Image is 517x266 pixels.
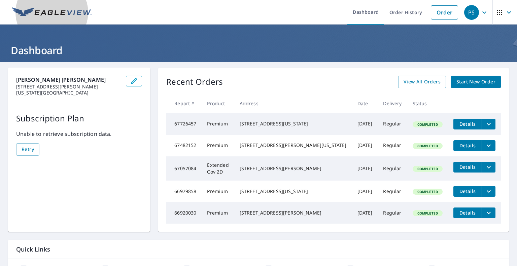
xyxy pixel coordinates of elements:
[378,93,407,113] th: Delivery
[240,120,347,127] div: [STREET_ADDRESS][US_STATE]
[453,207,482,218] button: detailsBtn-66920030
[378,181,407,202] td: Regular
[451,76,501,88] a: Start New Order
[240,210,347,216] div: [STREET_ADDRESS][PERSON_NAME]
[482,119,495,129] button: filesDropdownBtn-67726457
[16,84,120,90] p: [STREET_ADDRESS][PERSON_NAME]
[166,181,202,202] td: 66979858
[352,156,378,181] td: [DATE]
[453,119,482,129] button: detailsBtn-67726457
[202,135,234,156] td: Premium
[378,156,407,181] td: Regular
[482,162,495,173] button: filesDropdownBtn-67057084
[453,140,482,151] button: detailsBtn-67482152
[16,143,39,156] button: Retry
[457,188,478,194] span: Details
[22,145,34,154] span: Retry
[166,135,202,156] td: 67482152
[166,113,202,135] td: 67726457
[16,90,120,96] p: [US_STATE][GEOGRAPHIC_DATA]
[413,144,442,148] span: Completed
[404,78,441,86] span: View All Orders
[240,165,347,172] div: [STREET_ADDRESS][PERSON_NAME]
[457,121,478,127] span: Details
[240,188,347,195] div: [STREET_ADDRESS][US_STATE]
[482,207,495,218] button: filesDropdownBtn-66920030
[413,211,442,216] span: Completed
[352,93,378,113] th: Date
[16,76,120,84] p: [PERSON_NAME] [PERSON_NAME]
[240,142,347,149] div: [STREET_ADDRESS][PERSON_NAME][US_STATE]
[202,202,234,224] td: Premium
[457,210,478,216] span: Details
[202,181,234,202] td: Premium
[482,186,495,197] button: filesDropdownBtn-66979858
[16,130,142,138] p: Unable to retrieve subscription data.
[166,202,202,224] td: 66920030
[413,189,442,194] span: Completed
[8,43,509,57] h1: Dashboard
[16,245,501,254] p: Quick Links
[413,122,442,127] span: Completed
[453,186,482,197] button: detailsBtn-66979858
[16,112,142,124] p: Subscription Plan
[378,202,407,224] td: Regular
[378,113,407,135] td: Regular
[166,156,202,181] td: 67057084
[202,113,234,135] td: Premium
[482,140,495,151] button: filesDropdownBtn-67482152
[398,76,446,88] a: View All Orders
[407,93,448,113] th: Status
[202,93,234,113] th: Product
[352,202,378,224] td: [DATE]
[453,162,482,173] button: detailsBtn-67057084
[12,7,92,17] img: EV Logo
[457,164,478,170] span: Details
[456,78,495,86] span: Start New Order
[234,93,352,113] th: Address
[431,5,458,20] a: Order
[352,135,378,156] td: [DATE]
[166,76,223,88] p: Recent Orders
[457,142,478,149] span: Details
[202,156,234,181] td: Extended Cov 2D
[464,5,479,20] div: PS
[413,166,442,171] span: Completed
[166,93,202,113] th: Report #
[378,135,407,156] td: Regular
[352,113,378,135] td: [DATE]
[352,181,378,202] td: [DATE]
